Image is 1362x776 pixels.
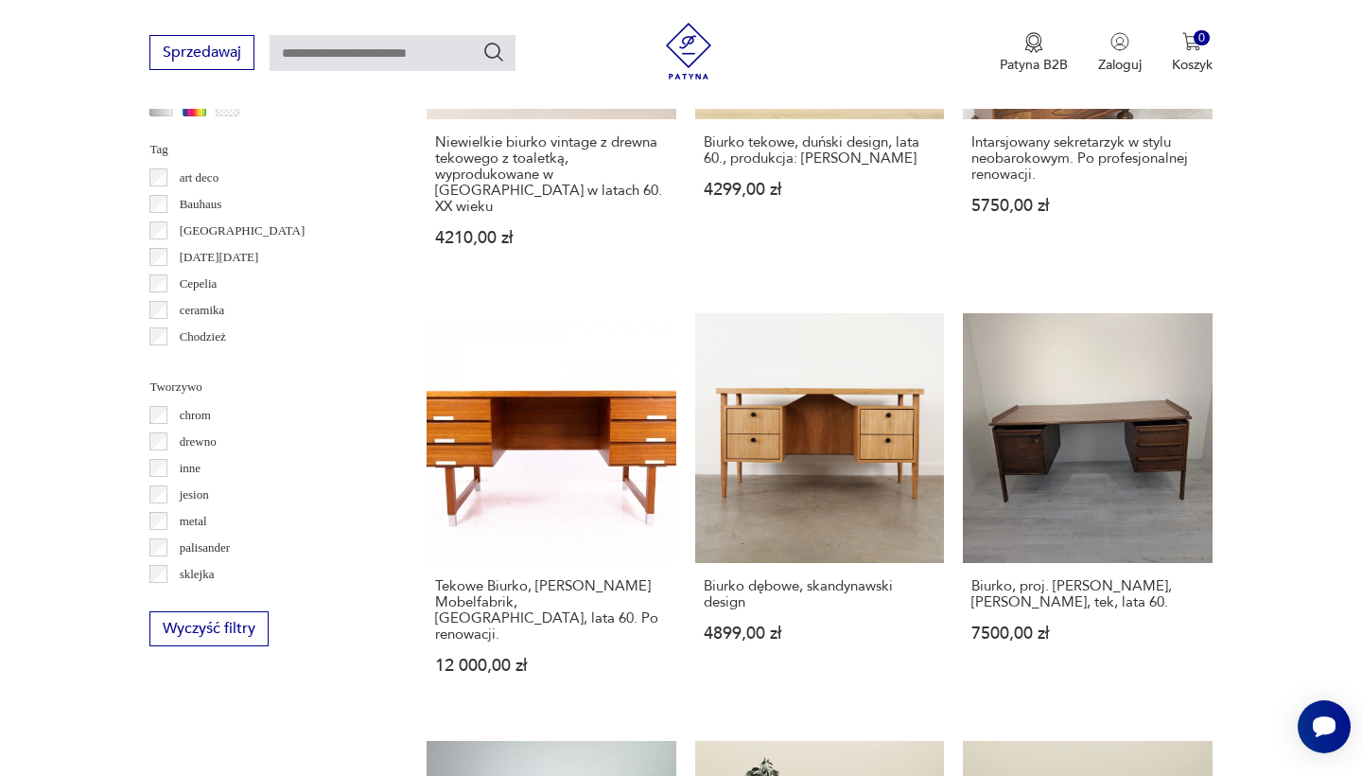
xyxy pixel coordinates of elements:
[180,591,205,611] p: szkło
[180,194,222,215] p: Bauhaus
[1098,56,1142,74] p: Zaloguj
[971,134,1203,183] h3: Intarsjowany sekretarzyk w stylu neobarokowym. Po profesjonalnej renowacji.
[180,432,217,452] p: drewno
[704,182,935,198] p: 4299,00 zł
[180,247,259,268] p: [DATE][DATE]
[149,611,269,646] button: Wyczyść filtry
[149,139,381,160] p: Tag
[704,134,935,167] h3: Biurko tekowe, duński design, lata 60., produkcja: [PERSON_NAME]
[1298,700,1351,753] iframe: Smartsupp widget button
[435,134,667,215] h3: Niewielkie biurko vintage z drewna tekowego z toaletką, wyprodukowane w [GEOGRAPHIC_DATA] w latac...
[435,658,667,674] p: 12 000,00 zł
[963,313,1212,710] a: Biurko, proj. G. V. Gasvigg, Dania, tek, lata 60.Biurko, proj. [PERSON_NAME], [PERSON_NAME], tek,...
[180,458,201,479] p: inne
[180,220,306,241] p: [GEOGRAPHIC_DATA]
[427,313,675,710] a: Tekowe Biurko, Eigil Petersens Mobelfabrik, Dania, lata 60. Po renowacji.Tekowe Biurko, [PERSON_N...
[1110,32,1129,51] img: Ikonka użytkownika
[180,511,207,532] p: metal
[695,313,944,710] a: Biurko dębowe, skandynawski designBiurko dębowe, skandynawski design4899,00 zł
[482,41,505,63] button: Szukaj
[1000,32,1068,74] button: Patyna B2B
[704,626,935,642] p: 4899,00 zł
[180,538,230,558] p: palisander
[180,300,225,321] p: ceramika
[180,353,225,374] p: Ćmielów
[1172,56,1213,74] p: Koszyk
[180,485,209,505] p: jesion
[704,578,935,610] h3: Biurko dębowe, skandynawski design
[180,326,226,347] p: Chodzież
[435,230,667,246] p: 4210,00 zł
[1098,32,1142,74] button: Zaloguj
[1172,32,1213,74] button: 0Koszyk
[180,564,215,585] p: sklejka
[149,35,254,70] button: Sprzedawaj
[971,198,1203,214] p: 5750,00 zł
[149,47,254,61] a: Sprzedawaj
[1000,32,1068,74] a: Ikona medaluPatyna B2B
[660,23,717,79] img: Patyna - sklep z meblami i dekoracjami vintage
[1000,56,1068,74] p: Patyna B2B
[971,578,1203,610] h3: Biurko, proj. [PERSON_NAME], [PERSON_NAME], tek, lata 60.
[1024,32,1043,53] img: Ikona medalu
[1194,30,1210,46] div: 0
[149,377,381,397] p: Tworzywo
[435,578,667,643] h3: Tekowe Biurko, [PERSON_NAME] Mobelfabrik, [GEOGRAPHIC_DATA], lata 60. Po renowacji.
[180,405,211,426] p: chrom
[1182,32,1201,51] img: Ikona koszyka
[180,168,219,188] p: art deco
[971,626,1203,642] p: 7500,00 zł
[180,273,218,294] p: Cepelia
